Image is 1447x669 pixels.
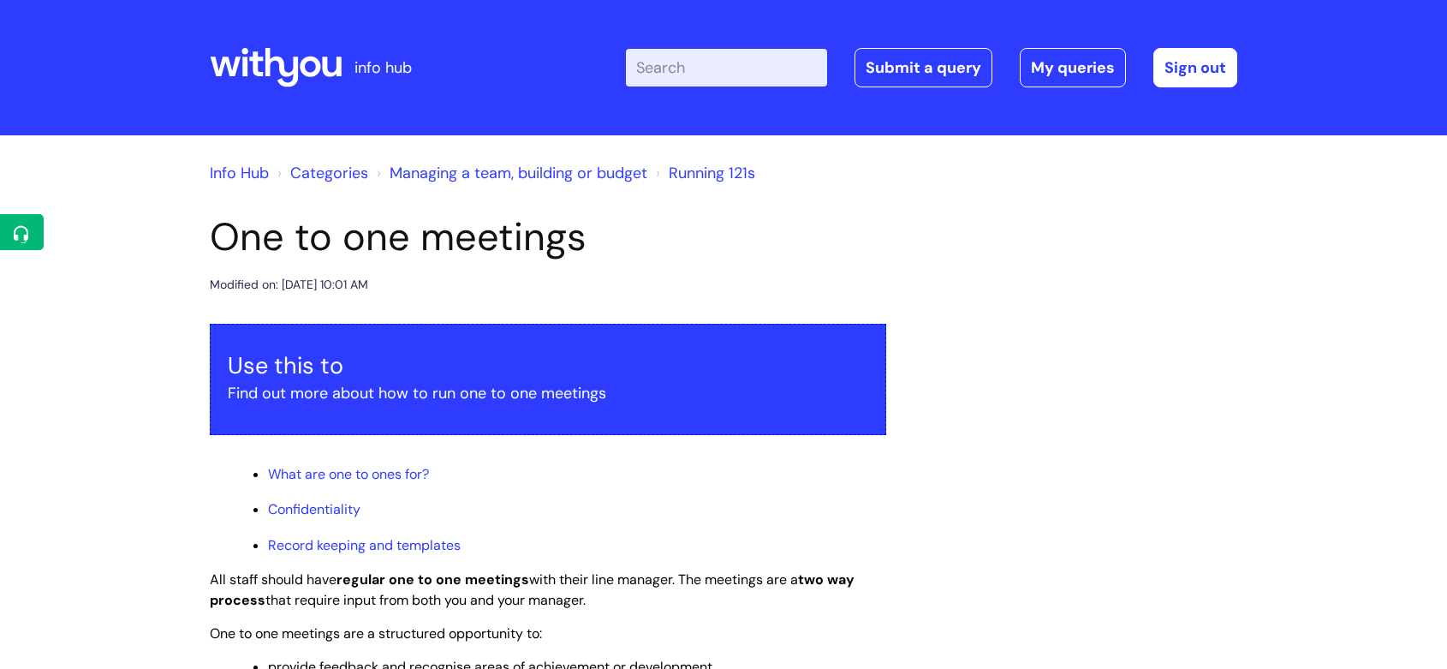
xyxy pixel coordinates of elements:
[228,379,868,407] p: Find out more about how to run one to one meetings
[626,48,1237,87] div: | -
[228,352,868,379] h3: Use this to
[210,570,855,610] span: All staff should have with their line manager. The meetings are a that require input from both yo...
[390,163,647,183] a: Managing a team, building or budget
[210,274,368,296] div: Modified on: [DATE] 10:01 AM
[268,536,461,554] a: Record keeping and templates
[268,465,429,483] a: What are one to ones for?
[372,159,647,187] li: Managing a team, building or budget
[336,570,529,588] strong: regular one to one meetings
[669,163,755,183] a: Running 121s
[210,624,542,642] span: One to one meetings are a structured opportunity to:
[652,159,755,187] li: Running 121s
[1153,48,1237,87] a: Sign out
[354,54,412,81] p: info hub
[626,49,827,87] input: Search
[290,163,368,183] a: Categories
[855,48,992,87] a: Submit a query
[210,214,886,260] h1: One to one meetings
[1020,48,1126,87] a: My queries
[268,500,360,518] a: Confidentiality
[273,159,368,187] li: Solution home
[210,163,269,183] a: Info Hub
